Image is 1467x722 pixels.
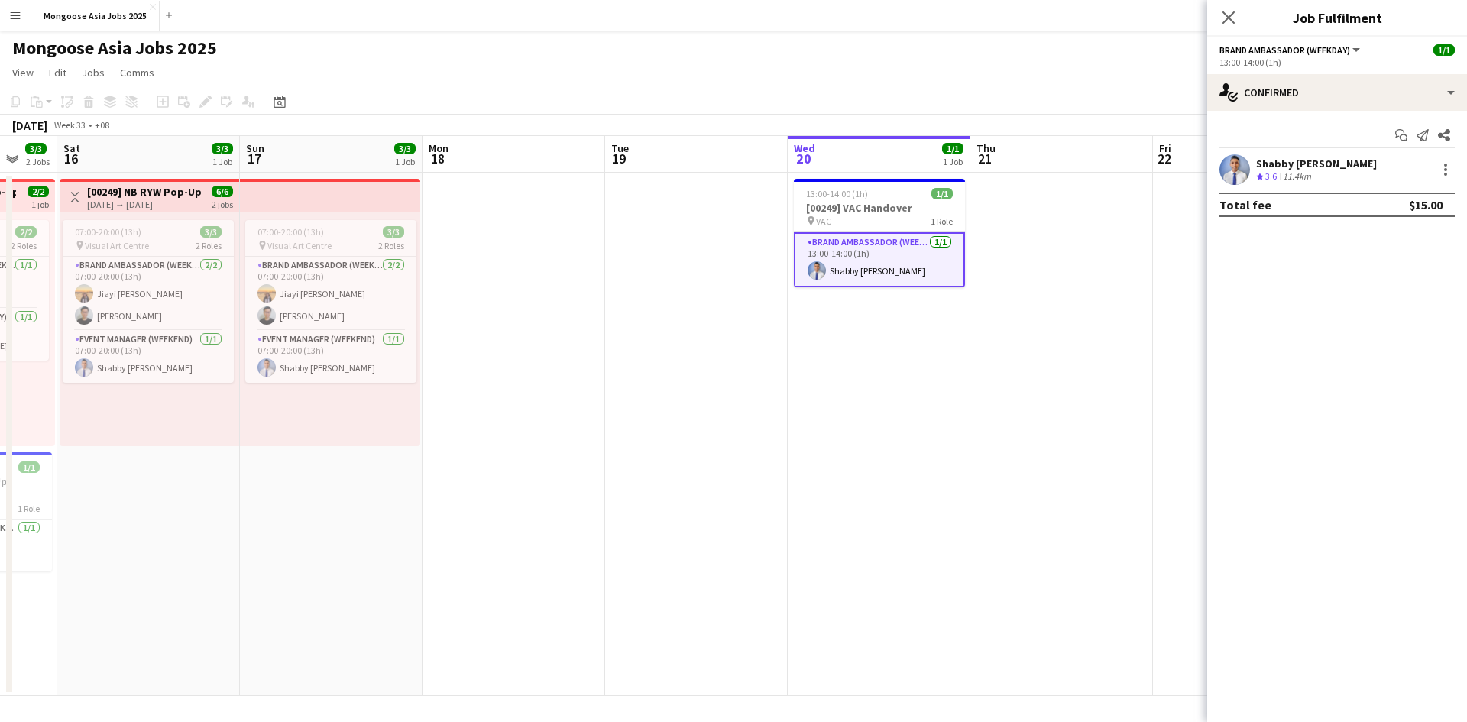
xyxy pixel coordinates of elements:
[11,240,37,251] span: 2 Roles
[50,119,89,131] span: Week 33
[257,226,324,238] span: 07:00-20:00 (13h)
[95,119,109,131] div: +08
[63,220,234,383] app-job-card: 07:00-20:00 (13h)3/3 Visual Art Centre2 RolesBrand Ambassador (weekend)2/207:00-20:00 (13h)Jiayi ...
[1280,170,1314,183] div: 11.4km
[792,150,815,167] span: 20
[18,503,40,514] span: 1 Role
[120,66,154,79] span: Comms
[43,63,73,83] a: Edit
[378,240,404,251] span: 2 Roles
[76,63,111,83] a: Jobs
[212,186,233,197] span: 6/6
[63,141,80,155] span: Sat
[943,156,963,167] div: 1 Job
[28,186,49,197] span: 2/2
[212,143,233,154] span: 3/3
[26,156,50,167] div: 2 Jobs
[383,226,404,238] span: 3/3
[244,150,264,167] span: 17
[63,331,234,383] app-card-role: Event Manager (weekend)1/107:00-20:00 (13h)Shabby [PERSON_NAME]
[1256,157,1377,170] div: Shabby [PERSON_NAME]
[942,143,963,154] span: 1/1
[245,257,416,331] app-card-role: Brand Ambassador (weekend)2/207:00-20:00 (13h)Jiayi [PERSON_NAME][PERSON_NAME]
[1433,44,1455,56] span: 1/1
[1219,44,1350,56] span: Brand Ambassador (weekday)
[609,150,629,167] span: 19
[114,63,160,83] a: Comms
[75,226,141,238] span: 07:00-20:00 (13h)
[12,37,217,60] h1: Mongoose Asia Jobs 2025
[1207,8,1467,28] h3: Job Fulfilment
[974,150,996,167] span: 21
[1157,150,1171,167] span: 22
[931,188,953,199] span: 1/1
[49,66,66,79] span: Edit
[1219,44,1362,56] button: Brand Ambassador (weekday)
[245,331,416,383] app-card-role: Event Manager (weekend)1/107:00-20:00 (13h)Shabby [PERSON_NAME]
[426,150,449,167] span: 18
[12,118,47,133] div: [DATE]
[15,226,37,238] span: 2/2
[1207,74,1467,111] div: Confirmed
[87,185,201,199] h3: [00249] NB RYW Pop-Up
[794,232,965,287] app-card-role: Brand Ambassador (weekday)1/113:00-14:00 (1h)Shabby [PERSON_NAME]
[1159,141,1171,155] span: Fri
[25,143,47,154] span: 3/3
[212,197,233,210] div: 2 jobs
[31,1,160,31] button: Mongoose Asia Jobs 2025
[12,66,34,79] span: View
[1219,197,1271,212] div: Total fee
[794,201,965,215] h3: [00249] VAC Handover
[806,188,868,199] span: 13:00-14:00 (1h)
[611,141,629,155] span: Tue
[395,156,415,167] div: 1 Job
[1265,170,1277,182] span: 3.6
[31,197,49,210] div: 1 job
[63,257,234,331] app-card-role: Brand Ambassador (weekend)2/207:00-20:00 (13h)Jiayi [PERSON_NAME][PERSON_NAME]
[976,141,996,155] span: Thu
[87,199,201,210] div: [DATE] → [DATE]
[196,240,222,251] span: 2 Roles
[246,141,264,155] span: Sun
[200,226,222,238] span: 3/3
[6,63,40,83] a: View
[85,240,149,251] span: Visual Art Centre
[61,150,80,167] span: 16
[816,215,831,227] span: VAC
[1219,57,1455,68] div: 13:00-14:00 (1h)
[794,141,815,155] span: Wed
[1409,197,1443,212] div: $15.00
[931,215,953,227] span: 1 Role
[794,179,965,287] app-job-card: 13:00-14:00 (1h)1/1[00249] VAC Handover VAC1 RoleBrand Ambassador (weekday)1/113:00-14:00 (1h)Sha...
[245,220,416,383] app-job-card: 07:00-20:00 (13h)3/3 Visual Art Centre2 RolesBrand Ambassador (weekend)2/207:00-20:00 (13h)Jiayi ...
[267,240,332,251] span: Visual Art Centre
[212,156,232,167] div: 1 Job
[394,143,416,154] span: 3/3
[82,66,105,79] span: Jobs
[18,461,40,473] span: 1/1
[429,141,449,155] span: Mon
